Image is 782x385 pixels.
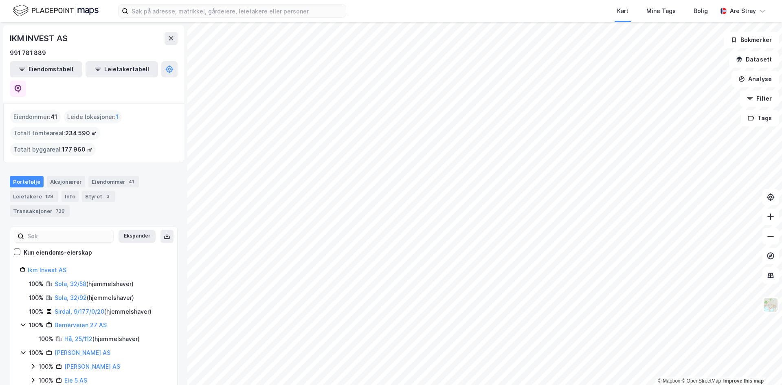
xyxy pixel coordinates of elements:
button: Leietakertabell [86,61,158,77]
button: Tags [741,110,779,126]
a: Sirdal, 9/177/0/20 [55,308,104,315]
div: Kun eiendoms-eierskap [24,248,92,257]
button: Datasett [729,51,779,68]
button: Bokmerker [724,32,779,48]
a: Improve this map [723,378,764,384]
div: 100% [39,334,53,344]
div: 739 [54,207,66,215]
div: Styret [82,191,115,202]
a: Sola, 32/58 [55,280,86,287]
a: Eie 5 AS [64,377,87,384]
button: Analyse [731,71,779,87]
div: 129 [44,192,55,200]
div: ( hjemmelshaver ) [55,307,152,317]
div: Totalt byggareal : [10,143,96,156]
div: Eiendommer [88,176,139,187]
a: Bernerveien 27 AS [55,321,107,328]
a: [PERSON_NAME] AS [64,363,120,370]
div: ( hjemmelshaver ) [55,279,134,289]
div: ( hjemmelshaver ) [64,334,140,344]
button: Eiendomstabell [10,61,82,77]
div: IKM INVEST AS [10,32,69,45]
div: ( hjemmelshaver ) [55,293,134,303]
img: Z [763,297,778,312]
div: 100% [29,293,44,303]
div: 100% [29,279,44,289]
span: 41 [51,112,57,122]
div: Mine Tags [646,6,676,16]
div: 100% [39,362,53,372]
a: Hå, 25/112 [64,335,92,342]
a: [PERSON_NAME] AS [55,349,110,356]
div: Portefølje [10,176,44,187]
div: Info [62,191,79,202]
img: logo.f888ab2527a4732fd821a326f86c7f29.svg [13,4,99,18]
div: Leietakere [10,191,58,202]
button: Ekspander [119,230,156,243]
div: Kart [617,6,628,16]
iframe: Chat Widget [741,346,782,385]
input: Søk på adresse, matrikkel, gårdeiere, leietakere eller personer [128,5,346,17]
div: Totalt tomteareal : [10,127,100,140]
div: Transaksjoner [10,205,70,217]
div: 100% [29,307,44,317]
div: Bolig [694,6,708,16]
span: 1 [116,112,119,122]
div: 41 [127,178,136,186]
div: Leide lokasjoner : [64,110,122,123]
div: Are Stray [730,6,756,16]
div: Eiendommer : [10,110,61,123]
div: 991 781 889 [10,48,46,58]
a: Mapbox [658,378,680,384]
span: 177 960 ㎡ [62,145,92,154]
a: Ikm Invest AS [28,266,66,273]
a: Sola, 32/92 [55,294,87,301]
button: Filter [740,90,779,107]
span: 234 590 ㎡ [65,128,97,138]
div: Aksjonærer [47,176,85,187]
div: 3 [104,192,112,200]
div: 100% [29,348,44,358]
input: Søk [24,230,113,242]
a: OpenStreetMap [681,378,721,384]
div: 100% [29,320,44,330]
